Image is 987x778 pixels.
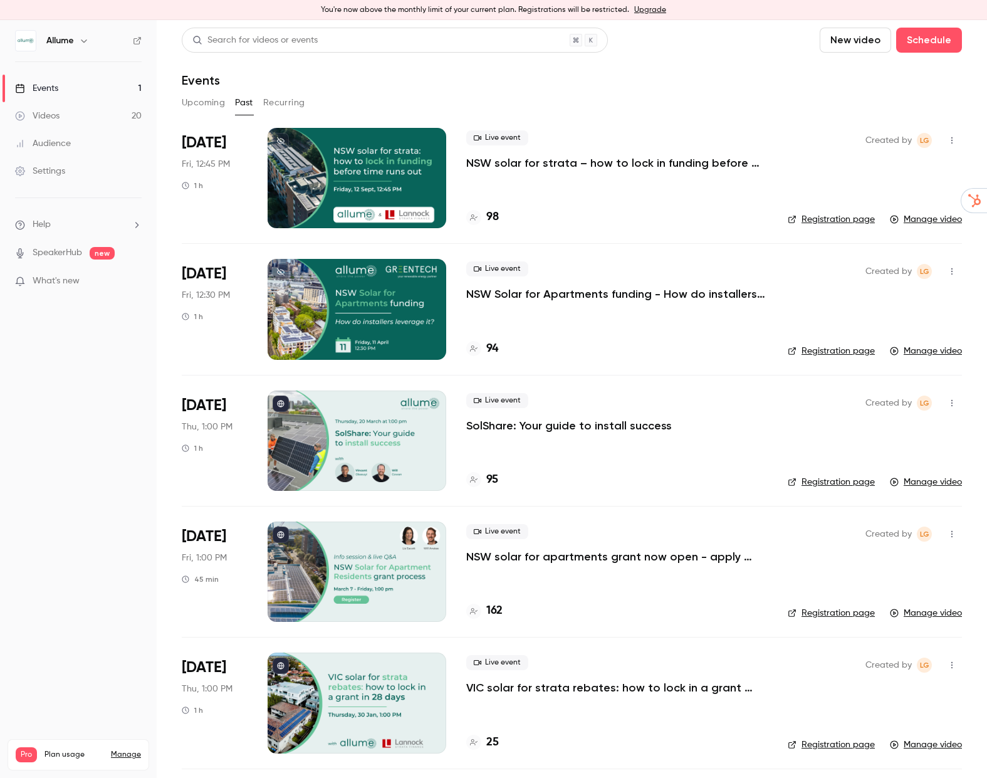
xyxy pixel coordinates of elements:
span: Live event [466,261,528,276]
span: Live event [466,655,528,670]
a: 94 [466,340,498,357]
a: Manage video [890,213,962,226]
span: Created by [865,527,912,542]
a: Upgrade [634,5,666,15]
h4: 94 [486,340,498,357]
div: 1 h [182,181,203,191]
span: Help [33,218,51,231]
span: new [90,247,115,260]
div: 1 h [182,705,203,715]
a: Registration page [788,607,875,619]
div: 1 h [182,443,203,453]
span: Created by [865,133,912,148]
a: Registration page [788,213,875,226]
button: Past [235,93,253,113]
span: LG [920,133,929,148]
span: Lindsey Guest [917,658,932,673]
span: Live event [466,524,528,539]
span: LG [920,658,929,673]
button: Recurring [263,93,305,113]
a: SpeakerHub [33,246,82,260]
div: Videos [15,110,60,122]
a: Registration page [788,345,875,357]
span: Created by [865,396,912,411]
span: What's new [33,275,80,288]
img: Allume [16,31,36,51]
h4: 162 [486,602,503,619]
span: [DATE] [182,133,226,153]
div: Mar 7 Fri, 1:00 PM (Australia/Melbourne) [182,522,248,622]
span: [DATE] [182,264,226,284]
a: NSW Solar for Apartments funding - How do installers leverage it? [466,286,768,302]
button: Upcoming [182,93,225,113]
h4: 25 [486,734,499,751]
span: Live event [466,130,528,145]
h1: Events [182,73,220,88]
span: LG [920,527,929,542]
div: Audience [15,137,71,150]
h4: 95 [486,471,498,488]
a: Registration page [788,739,875,751]
span: Lindsey Guest [917,396,932,411]
a: 25 [466,734,499,751]
div: Search for videos or events [192,34,318,47]
a: Manage video [890,476,962,488]
span: LG [920,264,929,279]
div: Settings [15,165,65,177]
span: [DATE] [182,527,226,547]
span: LG [920,396,929,411]
a: Manage video [890,345,962,357]
a: Manage video [890,607,962,619]
div: 45 min [182,574,219,584]
div: Events [15,82,58,95]
div: Apr 11 Fri, 12:30 PM (Australia/Melbourne) [182,259,248,359]
button: New video [820,28,891,53]
h4: 98 [486,209,499,226]
span: Created by [865,264,912,279]
a: NSW solar for strata – how to lock in funding before time runs out [466,155,768,171]
span: [DATE] [182,396,226,416]
a: Registration page [788,476,875,488]
a: NSW solar for apartments grant now open - apply now! [466,549,768,564]
span: Lindsey Guest [917,264,932,279]
div: 1 h [182,312,203,322]
a: SolShare: Your guide to install success [466,418,672,433]
span: Thu, 1:00 PM [182,683,232,695]
span: Lindsey Guest [917,527,932,542]
span: Fri, 12:45 PM [182,158,230,171]
span: Live event [466,393,528,408]
span: Created by [865,658,912,673]
a: VIC solar for strata rebates: how to lock in a grant [DATE] [466,680,768,695]
a: 95 [466,471,498,488]
button: Schedule [896,28,962,53]
a: 162 [466,602,503,619]
span: Fri, 1:00 PM [182,552,227,564]
span: Lindsey Guest [917,133,932,148]
li: help-dropdown-opener [15,218,142,231]
span: Fri, 12:30 PM [182,289,230,302]
a: 98 [466,209,499,226]
a: Manage video [890,739,962,751]
h6: Allume [46,34,74,47]
span: [DATE] [182,658,226,678]
iframe: Noticeable Trigger [127,276,142,287]
span: Thu, 1:00 PM [182,421,232,433]
a: Manage [111,750,141,760]
div: Sep 12 Fri, 12:45 PM (Australia/Melbourne) [182,128,248,228]
span: Plan usage [44,750,103,760]
div: Jan 30 Thu, 1:00 PM (Australia/Melbourne) [182,653,248,753]
span: Pro [16,747,37,762]
div: Mar 20 Thu, 1:00 PM (Australia/Melbourne) [182,391,248,491]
